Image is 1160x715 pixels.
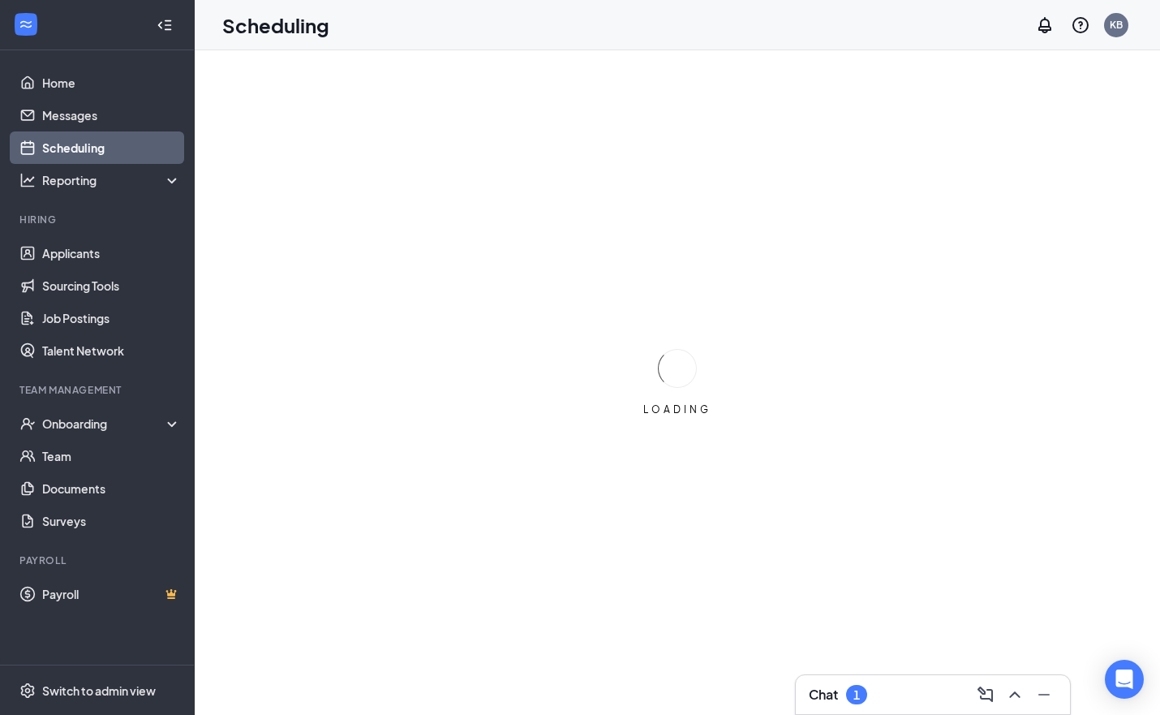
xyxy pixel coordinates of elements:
[19,683,36,699] svg: Settings
[973,682,999,708] button: ComposeMessage
[19,416,36,432] svg: UserCheck
[19,383,178,397] div: Team Management
[853,688,860,702] div: 1
[637,403,718,416] div: LOADING
[42,99,181,131] a: Messages
[19,553,178,567] div: Payroll
[42,578,181,610] a: PayrollCrown
[42,440,181,472] a: Team
[1110,18,1123,32] div: KB
[222,11,329,39] h1: Scheduling
[1035,15,1055,35] svg: Notifications
[1105,660,1144,699] div: Open Intercom Messenger
[42,131,181,164] a: Scheduling
[19,172,36,188] svg: Analysis
[42,172,182,188] div: Reporting
[42,237,181,269] a: Applicants
[42,683,156,699] div: Switch to admin view
[42,269,181,302] a: Sourcing Tools
[157,17,173,33] svg: Collapse
[976,685,995,704] svg: ComposeMessage
[1034,685,1054,704] svg: Minimize
[1002,682,1028,708] button: ChevronUp
[809,686,838,704] h3: Chat
[19,213,178,226] div: Hiring
[42,67,181,99] a: Home
[42,334,181,367] a: Talent Network
[42,302,181,334] a: Job Postings
[18,16,34,32] svg: WorkstreamLogo
[42,505,181,537] a: Surveys
[1071,15,1090,35] svg: QuestionInfo
[42,472,181,505] a: Documents
[1005,685,1025,704] svg: ChevronUp
[42,416,167,432] div: Onboarding
[1031,682,1057,708] button: Minimize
